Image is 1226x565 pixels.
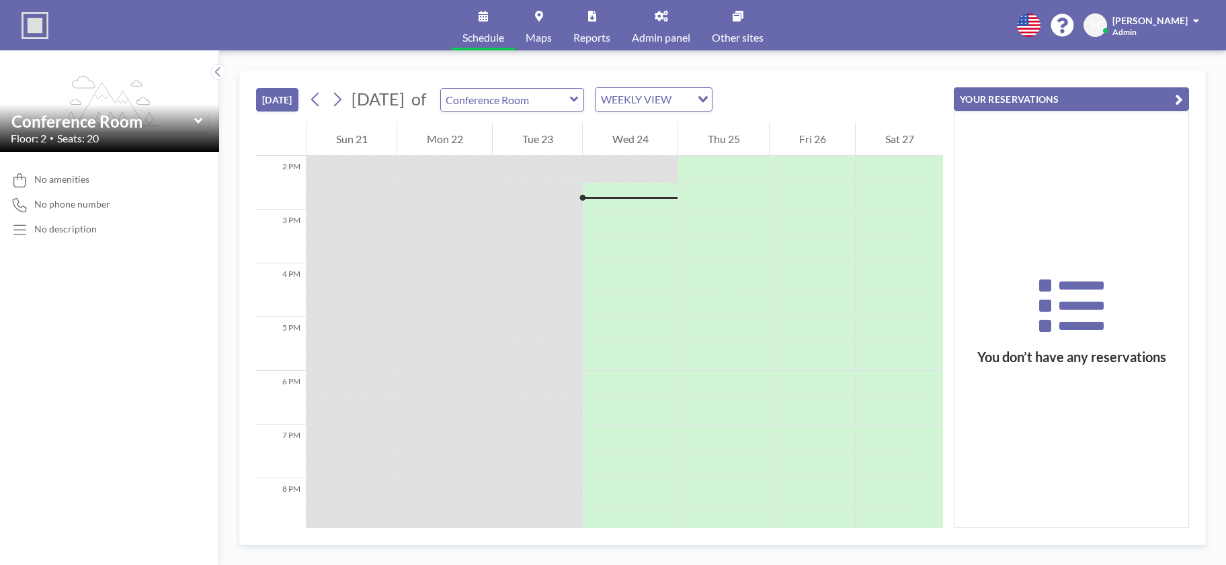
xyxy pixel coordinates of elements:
[34,223,97,235] div: No description
[256,156,306,210] div: 2 PM
[50,134,54,142] span: •
[1091,19,1100,32] span: M
[411,89,426,110] span: of
[856,122,943,156] div: Sat 27
[1112,15,1188,26] span: [PERSON_NAME]
[441,89,570,111] input: Conference Room
[598,91,674,108] span: WEEKLY VIEW
[306,122,397,156] div: Sun 21
[632,32,690,43] span: Admin panel
[712,32,764,43] span: Other sites
[256,88,298,112] button: [DATE]
[770,122,855,156] div: Fri 26
[34,173,89,185] span: No amenities
[256,210,306,263] div: 3 PM
[573,32,610,43] span: Reports
[397,122,492,156] div: Mon 22
[583,122,678,156] div: Wed 24
[22,12,48,39] img: organization-logo
[34,198,110,210] span: No phone number
[954,87,1189,111] button: YOUR RESERVATIONS
[11,132,46,145] span: Floor: 2
[256,478,306,532] div: 8 PM
[57,132,99,145] span: Seats: 20
[954,349,1188,365] h3: You don’t have any reservations
[462,32,504,43] span: Schedule
[678,122,769,156] div: Thu 25
[11,112,194,131] input: Conference Room
[256,263,306,317] div: 4 PM
[256,425,306,478] div: 7 PM
[256,317,306,371] div: 5 PM
[493,122,582,156] div: Tue 23
[526,32,552,43] span: Maps
[676,91,690,108] input: Search for option
[352,89,405,109] span: [DATE]
[256,371,306,425] div: 6 PM
[1112,27,1137,37] span: Admin
[596,88,712,111] div: Search for option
